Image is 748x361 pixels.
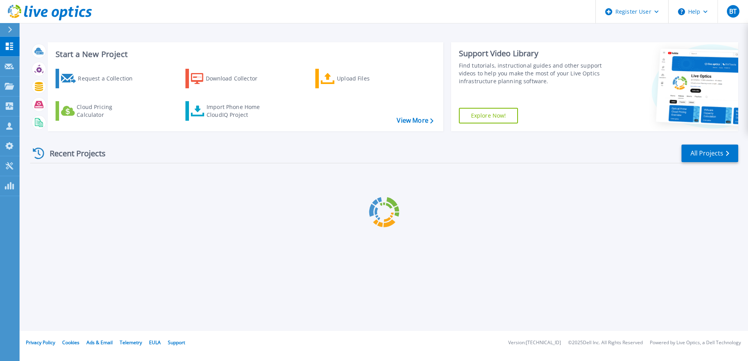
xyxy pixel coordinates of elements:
li: Powered by Live Optics, a Dell Technology [650,340,741,345]
li: © 2025 Dell Inc. All Rights Reserved [568,340,643,345]
a: Cloud Pricing Calculator [56,101,143,121]
div: Import Phone Home CloudIQ Project [207,103,268,119]
a: Privacy Policy [26,339,55,346]
div: Support Video Library [459,48,605,59]
div: Download Collector [206,71,268,86]
span: BT [729,8,737,14]
a: Request a Collection [56,69,143,88]
div: Find tutorials, instructional guides and other support videos to help you make the most of your L... [459,62,605,85]
a: Upload Files [315,69,403,88]
a: Explore Now! [459,108,518,123]
a: EULA [149,339,161,346]
div: Request a Collection [78,71,140,86]
li: Version: [TECHNICAL_ID] [508,340,561,345]
a: Support [168,339,185,346]
div: Upload Files [337,71,399,86]
a: Telemetry [120,339,142,346]
h3: Start a New Project [56,50,433,59]
div: Recent Projects [30,144,116,163]
a: View More [397,117,433,124]
a: Download Collector [185,69,273,88]
div: Cloud Pricing Calculator [77,103,139,119]
a: Cookies [62,339,79,346]
a: All Projects [681,145,738,162]
a: Ads & Email [86,339,113,346]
